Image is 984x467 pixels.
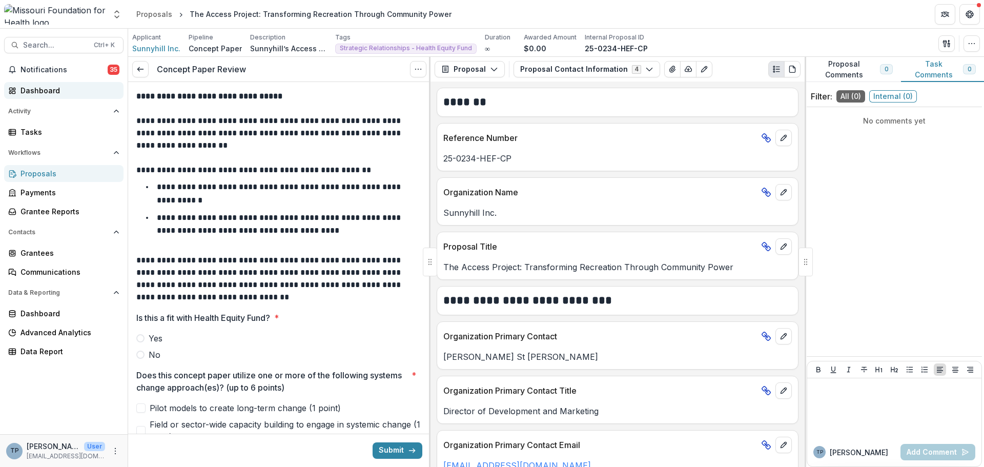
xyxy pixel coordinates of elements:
button: Heading 1 [873,363,885,376]
p: Tags [335,33,351,42]
button: Align Right [964,363,976,376]
span: Workflows [8,149,109,156]
p: $0.00 [524,43,546,54]
button: Proposal Contact Information4 [514,61,660,77]
div: Terry Plain [10,448,19,454]
p: The Access Project: Transforming Recreation Through Community Power [443,261,792,273]
span: Contacts [8,229,109,236]
div: Proposals [20,168,115,179]
button: PDF view [784,61,801,77]
button: Heading 2 [888,363,900,376]
div: Proposals [136,9,172,19]
p: Sunnyhill’s Access Project is a critical pilot to eliminate systemic barriers preventing under-re... [250,43,327,54]
a: Proposals [132,7,176,22]
div: Terry Plain [816,450,823,455]
p: Description [250,33,285,42]
span: 0 [885,66,888,73]
p: Awarded Amount [524,33,577,42]
p: [PERSON_NAME] [27,441,80,452]
p: Concept Paper [189,43,242,54]
a: Sunnyhill Inc. [132,43,180,54]
button: Ordered List [918,363,931,376]
p: Organization Primary Contact [443,330,757,342]
button: Search... [4,37,124,53]
span: Activity [8,108,109,115]
p: Is this a fit with Health Equity Fund? [136,312,270,324]
span: Strategic Relationships - Health Equity Fund [340,45,472,52]
span: No [149,349,160,361]
button: Add Comment [900,444,975,460]
p: 25-0234-HEF-CP [443,152,792,165]
p: Filter: [811,90,832,103]
button: edit [775,130,792,146]
button: Strike [858,363,870,376]
a: Grantees [4,245,124,261]
button: Plaintext view [768,61,785,77]
a: Proposals [4,165,124,182]
button: Notifications35 [4,62,124,78]
div: Advanced Analytics [20,327,115,338]
button: Open entity switcher [110,4,124,25]
div: Payments [20,187,115,198]
button: Italicize [843,363,855,376]
button: Partners [935,4,955,25]
span: 0 [968,66,971,73]
button: Open Contacts [4,224,124,240]
div: The Access Project: Transforming Recreation Through Community Power [190,9,452,19]
div: Tasks [20,127,115,137]
span: Data & Reporting [8,289,109,296]
p: [PERSON_NAME] St [PERSON_NAME] [443,351,792,363]
p: No comments yet [811,115,978,126]
button: edit [775,238,792,255]
button: edit [775,437,792,453]
button: edit [775,328,792,344]
p: Reference Number [443,132,757,144]
p: Sunnyhill Inc. [443,207,792,219]
p: Organization Name [443,186,757,198]
p: ∞ [485,43,490,54]
a: Dashboard [4,305,124,322]
div: Dashboard [20,308,115,319]
p: 25-0234-HEF-CP [585,43,648,54]
a: Data Report [4,343,124,360]
p: [PERSON_NAME] [830,447,888,458]
span: Field or sector-wide capacity building to engage in systemic change (1 point) [150,418,422,443]
button: Submit [373,442,422,459]
p: Pipeline [189,33,213,42]
button: Proposal [435,61,505,77]
img: Missouri Foundation for Health logo [4,4,106,25]
span: 35 [108,65,119,75]
button: More [109,445,121,457]
p: Internal Proposal ID [585,33,644,42]
span: Internal ( 0 ) [869,90,917,103]
div: Data Report [20,346,115,357]
div: Grantee Reports [20,206,115,217]
p: Organization Primary Contact Email [443,439,757,451]
p: Proposal Title [443,240,757,253]
p: User [84,442,105,451]
button: Align Left [934,363,946,376]
button: Open Data & Reporting [4,285,124,301]
button: edit [775,184,792,200]
span: Search... [23,41,88,50]
button: Align Center [949,363,961,376]
button: Options [410,61,426,77]
a: Communications [4,263,124,280]
span: Pilot models to create long-term change (1 point) [150,402,341,414]
span: Yes [149,332,162,344]
button: Edit as form [696,61,712,77]
h3: Concept Paper Review [157,65,246,74]
button: View Attached Files [664,61,681,77]
a: Advanced Analytics [4,324,124,341]
button: Proposal Comments [805,57,901,82]
p: Applicant [132,33,161,42]
span: All ( 0 ) [836,90,865,103]
button: Open Activity [4,103,124,119]
p: Does this concept paper utilize one or more of the following systems change approach(es)? (up to ... [136,369,407,394]
a: Tasks [4,124,124,140]
span: Notifications [20,66,108,74]
p: Duration [485,33,510,42]
button: Task Comments [901,57,984,82]
nav: breadcrumb [132,7,456,22]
